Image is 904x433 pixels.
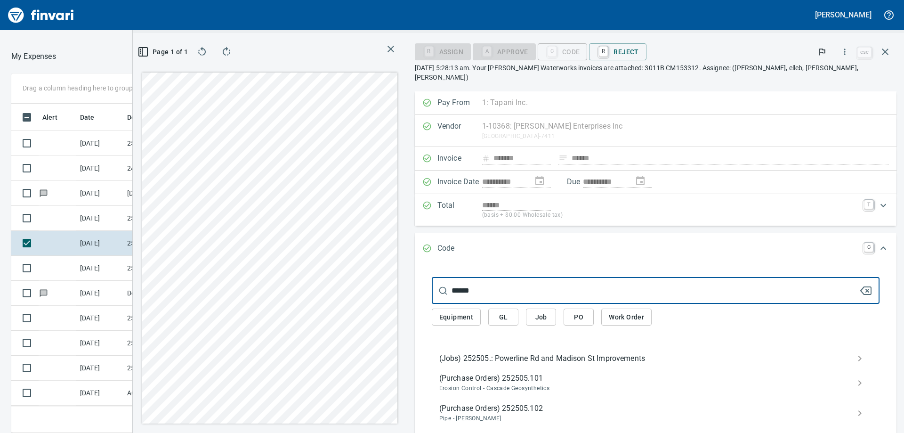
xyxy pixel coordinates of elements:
[76,231,123,256] td: [DATE]
[439,403,857,414] span: (Purchase Orders) 252505.102
[11,51,56,62] p: My Expenses
[80,112,95,123] span: Date
[437,200,482,220] p: Total
[123,406,208,431] td: 255502
[39,190,48,196] span: Has messages
[473,47,536,55] div: Coding Required
[11,51,56,62] nav: breadcrumb
[76,306,123,331] td: [DATE]
[812,41,832,62] button: Flag
[42,112,57,123] span: Alert
[439,353,857,364] span: (Jobs) 252505.: Powerline Rd and Madison St Improvements
[609,311,644,323] span: Work Order
[864,243,873,252] a: C
[76,181,123,206] td: [DATE]
[42,112,70,123] span: Alert
[439,384,857,393] span: Erosion Control - Cascade Geosynthetics
[415,63,896,82] p: [DATE] 5:28:13 am. Your [PERSON_NAME] Waterworks invoices are attached: 3011B CM153312. Assignee:...
[123,231,208,256] td: 252505
[815,10,872,20] h5: [PERSON_NAME]
[76,156,123,181] td: [DATE]
[439,311,474,323] span: Equipment
[432,349,880,368] div: (Jobs) 252505.: Powerline Rd and Madison St Improvements
[439,414,857,424] span: Pipe - [PERSON_NAME]
[813,8,874,22] button: [PERSON_NAME]
[76,206,123,231] td: [DATE]
[496,311,511,323] span: GL
[482,211,858,220] p: (basis + $0.00 Wholesale tax)
[76,356,123,381] td: [DATE]
[123,156,208,181] td: 246620
[599,46,608,57] a: R
[564,309,594,326] button: PO
[432,398,880,428] div: (Purchase Orders) 252505.102Pipe - [PERSON_NAME]
[76,331,123,356] td: [DATE]
[601,309,652,326] button: Work Order
[23,83,161,93] p: Drag a column heading here to group the table
[864,200,873,209] a: T
[415,233,896,264] div: Expand
[123,281,208,306] td: Donitas Tacos Umatilla OR
[123,306,208,331] td: 251508.8158
[76,281,123,306] td: [DATE]
[439,373,857,384] span: (Purchase Orders) 252505.101
[76,256,123,281] td: [DATE]
[597,44,638,60] span: Reject
[533,311,549,323] span: Job
[39,290,48,296] span: Has messages
[415,194,896,226] div: Expand
[127,112,162,123] span: Description
[437,243,482,255] p: Code
[123,131,208,156] td: 252505
[123,256,208,281] td: 252505
[526,309,556,326] button: Job
[123,356,208,381] td: 254010
[855,41,896,63] span: Close invoice
[127,112,175,123] span: Description
[857,47,872,57] a: esc
[144,46,183,58] span: Page 1 of 1
[6,4,76,26] img: Finvari
[123,331,208,356] td: 252505
[432,309,481,326] button: Equipment
[140,43,187,60] button: Page 1 of 1
[571,311,586,323] span: PO
[834,41,855,62] button: More
[76,131,123,156] td: [DATE]
[76,381,123,406] td: [DATE]
[589,43,646,60] button: RReject
[76,406,123,431] td: [DATE]
[538,47,588,55] div: Code
[80,112,107,123] span: Date
[123,381,208,406] td: ACCT 11148
[123,181,208,206] td: [DATE] Invoice 1585 from [PERSON_NAME] Welding and Fabrication LLC (1-29609)
[415,47,471,55] div: Assign
[123,206,208,231] td: 252505
[488,309,518,326] button: GL
[432,368,880,398] div: (Purchase Orders) 252505.101Erosion Control - Cascade Geosynthetics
